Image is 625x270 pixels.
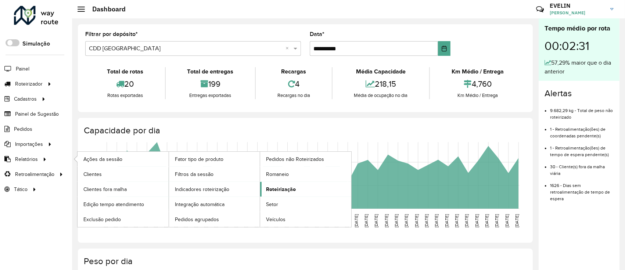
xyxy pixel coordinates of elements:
[223,214,228,227] text: [DATE]
[532,1,548,17] a: Contato Rápido
[175,216,219,223] span: Pedidos agrupados
[310,30,324,39] label: Data
[169,167,260,181] a: Filtros da sessão
[334,76,428,92] div: 218,15
[260,167,351,181] a: Romaneio
[84,125,525,136] h4: Capacidade por dia
[168,76,254,92] div: 199
[284,214,288,227] text: [DATE]
[303,214,308,227] text: [DATE]
[464,214,469,227] text: [DATE]
[175,186,229,193] span: Indicadores roteirização
[484,214,489,227] text: [DATE]
[123,214,127,227] text: [DATE]
[266,155,324,163] span: Pedidos não Roteirizados
[266,186,296,193] span: Roteirização
[414,214,419,227] text: [DATE]
[550,158,614,177] li: 30 - Cliente(s) fora da malha viária
[438,41,450,56] button: Choose Date
[334,214,338,227] text: [DATE]
[15,140,43,148] span: Importações
[87,76,163,92] div: 20
[394,214,399,227] text: [DATE]
[85,5,126,13] h2: Dashboard
[169,212,260,227] a: Pedidos agrupados
[203,214,208,227] text: [DATE]
[474,214,479,227] text: [DATE]
[364,214,369,227] text: [DATE]
[78,152,169,166] a: Ações da sessão
[15,170,54,178] span: Retroalimentação
[444,214,449,227] text: [DATE]
[334,67,428,76] div: Média Capacidade
[103,214,108,227] text: [DATE]
[168,92,254,99] div: Entregas exportadas
[260,212,351,227] a: Veículos
[233,214,238,227] text: [DATE]
[175,170,213,178] span: Filtros da sessão
[78,167,169,181] a: Clientes
[163,214,168,227] text: [DATE]
[545,88,614,99] h4: Alertas
[87,92,163,99] div: Rotas exportadas
[273,214,278,227] text: [DATE]
[183,214,188,227] text: [DATE]
[83,155,122,163] span: Ações da sessão
[83,201,144,208] span: Edição tempo atendimento
[15,155,38,163] span: Relatórios
[404,214,409,227] text: [DATE]
[374,214,379,227] text: [DATE]
[344,214,349,227] text: [DATE]
[432,76,524,92] div: 4,760
[169,182,260,197] a: Indicadores roteirização
[263,214,268,227] text: [DATE]
[193,214,198,227] text: [DATE]
[84,256,525,267] h4: Peso por dia
[260,152,351,166] a: Pedidos não Roteirizados
[550,177,614,202] li: 1626 - Dias sem retroalimentação de tempo de espera
[550,10,605,16] span: [PERSON_NAME]
[258,67,330,76] div: Recargas
[334,92,428,99] div: Média de ocupação no dia
[550,139,614,158] li: 1 - Retroalimentação(ões) de tempo de espera pendente(s)
[514,214,519,227] text: [DATE]
[78,197,169,212] a: Edição tempo atendimento
[213,214,218,227] text: [DATE]
[550,102,614,120] li: 9.682,29 kg - Total de peso não roteirizado
[15,80,43,88] span: Roteirizador
[14,186,28,193] span: Tático
[434,214,439,227] text: [DATE]
[15,110,59,118] span: Painel de Sugestão
[550,2,605,9] h3: EVELIN
[153,214,158,227] text: [DATE]
[83,186,127,193] span: Clientes fora malha
[285,44,292,53] span: Clear all
[243,214,248,227] text: [DATE]
[173,214,178,227] text: [DATE]
[384,214,389,227] text: [DATE]
[16,65,29,73] span: Painel
[266,216,285,223] span: Veículos
[260,197,351,212] a: Setor
[169,152,260,166] a: Fator tipo de produto
[113,214,118,227] text: [DATE]
[432,92,524,99] div: Km Médio / Entrega
[254,214,258,227] text: [DATE]
[168,67,254,76] div: Total de entregas
[85,30,138,39] label: Filtrar por depósito
[133,214,138,227] text: [DATE]
[454,214,459,227] text: [DATE]
[495,214,499,227] text: [DATE]
[143,214,148,227] text: [DATE]
[545,24,614,33] div: Tempo médio por rota
[175,201,225,208] span: Integração automática
[169,197,260,212] a: Integração automática
[266,170,289,178] span: Romaneio
[83,216,121,223] span: Exclusão pedido
[258,92,330,99] div: Recargas no dia
[87,67,163,76] div: Total de rotas
[314,214,319,227] text: [DATE]
[175,155,223,163] span: Fator tipo de produto
[550,120,614,139] li: 1 - Retroalimentação(ões) de coordenadas pendente(s)
[22,39,50,48] label: Simulação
